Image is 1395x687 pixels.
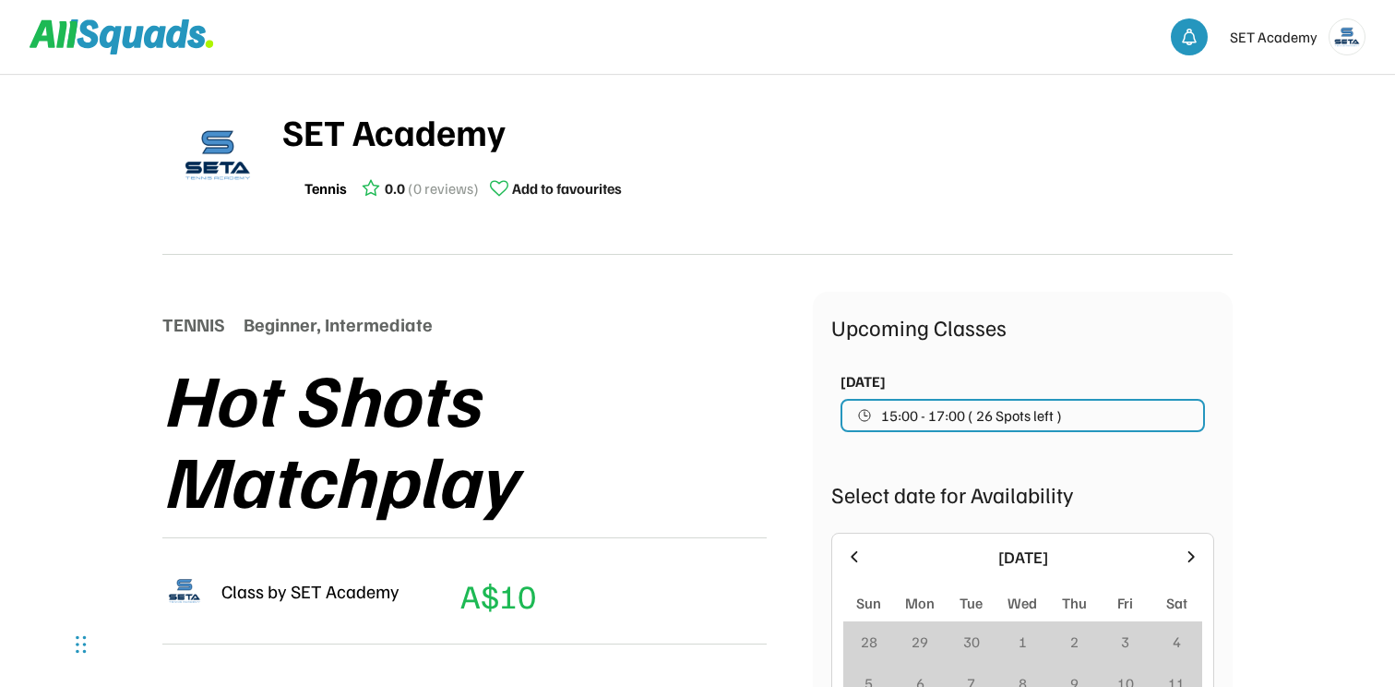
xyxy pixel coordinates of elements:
[861,631,877,653] div: 28
[512,177,622,199] div: Add to favourites
[385,177,405,199] div: 0.0
[1166,592,1187,614] div: Sat
[905,592,935,614] div: Mon
[460,571,536,621] div: A$10
[831,477,1214,511] div: Select date for Availability
[881,408,1062,423] span: 15:00 - 17:00 ( 26 Spots left )
[1070,631,1079,653] div: 2
[960,592,983,614] div: Tue
[1121,631,1129,653] div: 3
[1173,631,1181,653] div: 4
[856,592,881,614] div: Sun
[1180,28,1198,46] img: bell-03%20%281%29.svg
[912,631,928,653] div: 29
[162,356,813,519] div: Hot Shots Matchplay
[1329,19,1365,54] img: SETA%20new%20logo%20blue.png
[282,103,1233,159] div: SET Academy
[1117,592,1133,614] div: Fri
[304,177,347,199] div: Tennis
[162,569,207,613] img: SETA%20new%20logo%20blue.png
[172,109,264,201] img: SETA%20new%20logo%20blue.png
[1062,592,1087,614] div: Thu
[244,310,433,338] div: Beginner, Intermediate
[162,310,225,338] div: TENNIS
[408,177,479,199] div: (0 reviews)
[221,577,399,605] div: Class by SET Academy
[841,399,1205,432] button: 15:00 - 17:00 ( 26 Spots left )
[841,370,886,392] div: [DATE]
[963,631,980,653] div: 30
[1008,592,1037,614] div: Wed
[875,545,1171,570] div: [DATE]
[831,310,1214,343] div: Upcoming Classes
[1230,26,1317,48] div: SET Academy
[1019,631,1027,653] div: 1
